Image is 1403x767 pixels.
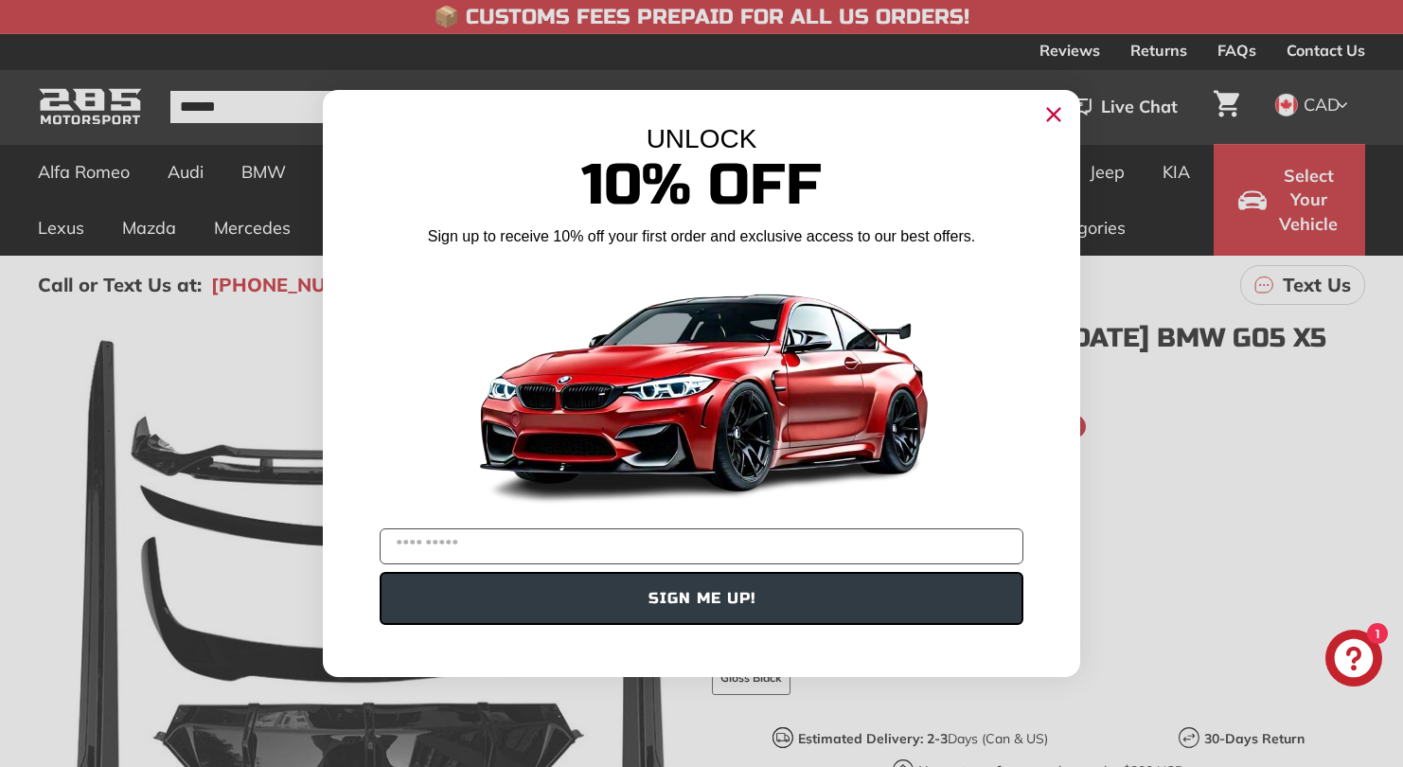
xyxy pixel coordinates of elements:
[380,572,1023,625] button: SIGN ME UP!
[581,151,822,220] span: 10% Off
[465,255,938,521] img: Banner showing BMW 4 Series Body kit
[428,228,975,244] span: Sign up to receive 10% off your first order and exclusive access to our best offers.
[647,124,757,153] span: UNLOCK
[380,528,1023,564] input: YOUR EMAIL
[1320,630,1388,691] inbox-online-store-chat: Shopify online store chat
[1039,99,1069,130] button: Close dialog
